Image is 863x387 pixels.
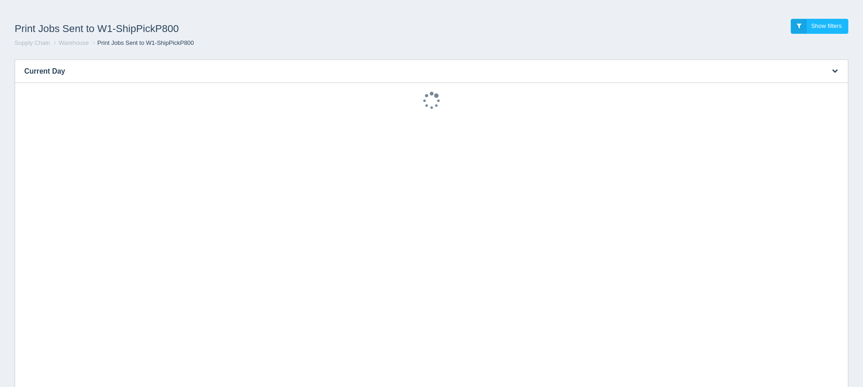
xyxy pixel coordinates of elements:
h3: Current Day [15,60,820,83]
li: Print Jobs Sent to W1-ShipPickP800 [91,39,194,48]
a: Supply Chain [15,39,50,46]
a: Warehouse [59,39,89,46]
a: Show filters [791,19,848,34]
span: Show filters [811,22,842,29]
h1: Print Jobs Sent to W1-ShipPickP800 [15,19,432,39]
